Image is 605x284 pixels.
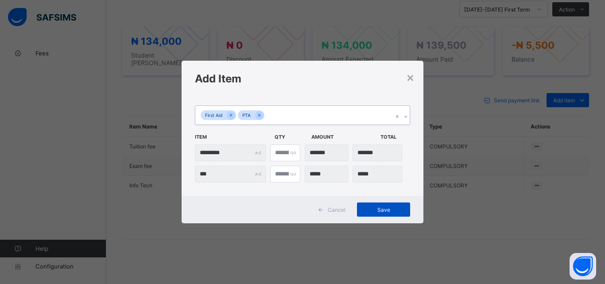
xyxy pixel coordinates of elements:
[195,72,410,85] h1: Add Item
[364,206,403,213] span: Save
[195,129,270,144] span: Item
[311,129,376,144] span: Amount
[406,70,415,85] div: ×
[275,129,307,144] span: Qty
[380,129,413,144] span: Total
[328,206,345,213] span: Cancel
[238,110,255,121] div: PTA
[570,253,596,280] button: Open asap
[201,110,227,121] div: First Aid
